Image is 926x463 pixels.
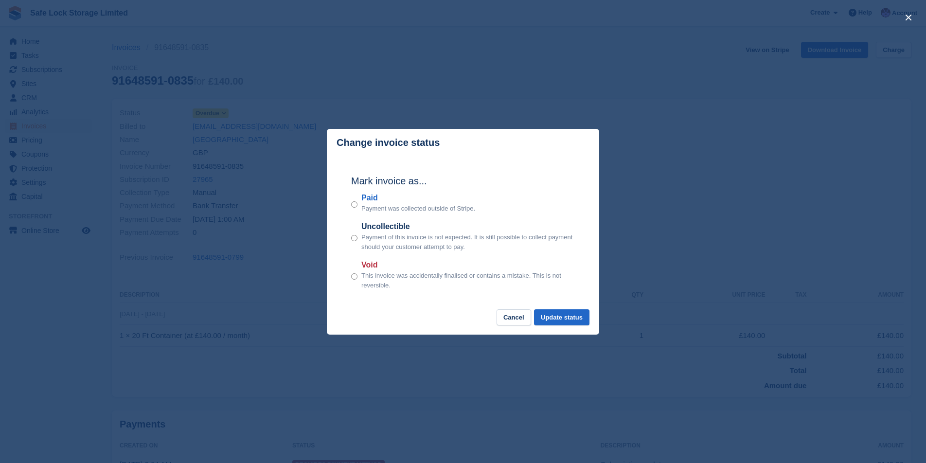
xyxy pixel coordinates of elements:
[361,232,575,251] p: Payment of this invoice is not expected. It is still possible to collect payment should your cust...
[361,221,575,232] label: Uncollectible
[361,192,475,204] label: Paid
[361,271,575,290] p: This invoice was accidentally finalised or contains a mistake. This is not reversible.
[497,309,531,325] button: Cancel
[337,137,440,148] p: Change invoice status
[351,174,575,188] h2: Mark invoice as...
[534,309,589,325] button: Update status
[361,259,575,271] label: Void
[361,204,475,214] p: Payment was collected outside of Stripe.
[901,10,916,25] button: close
